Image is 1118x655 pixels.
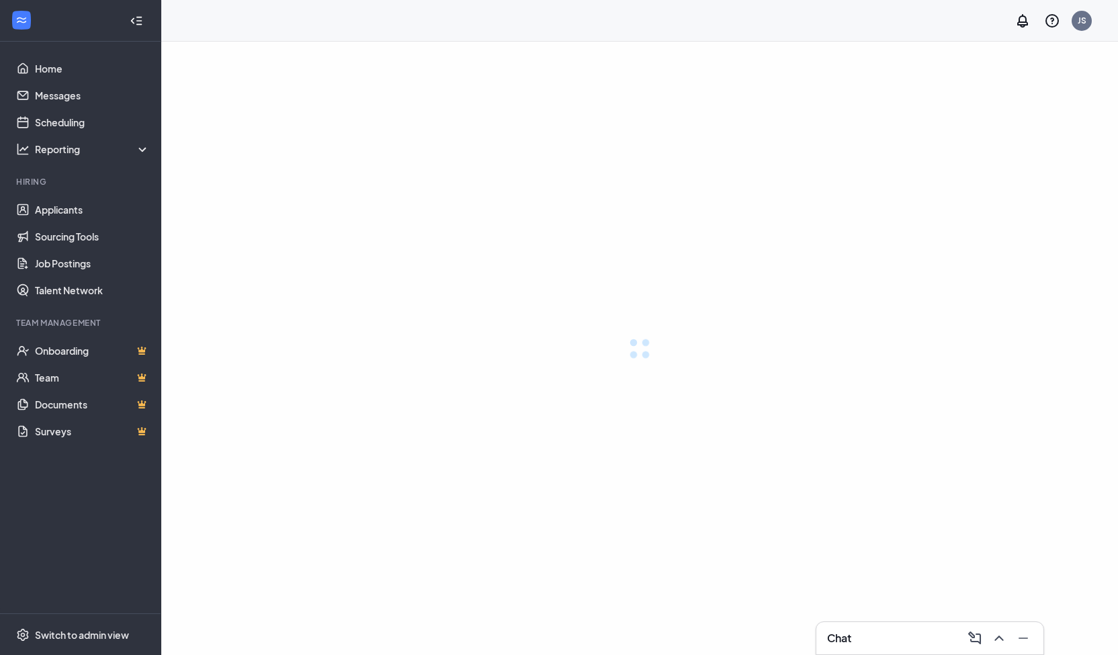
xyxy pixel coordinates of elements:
a: Applicants [35,196,150,223]
div: Reporting [35,142,150,156]
div: Hiring [16,176,147,187]
button: Minimize [1011,627,1033,649]
a: Scheduling [35,109,150,136]
svg: Notifications [1015,13,1031,29]
div: Team Management [16,317,147,329]
a: Messages [35,82,150,109]
button: ChevronUp [987,627,1008,649]
a: TeamCrown [35,364,150,391]
svg: ComposeMessage [967,630,983,646]
svg: Analysis [16,142,30,156]
a: OnboardingCrown [35,337,150,364]
h3: Chat [827,631,851,646]
svg: ChevronUp [991,630,1007,646]
a: Job Postings [35,250,150,277]
svg: Minimize [1015,630,1031,646]
svg: Collapse [130,14,143,28]
svg: WorkstreamLogo [15,13,28,27]
a: Sourcing Tools [35,223,150,250]
button: ComposeMessage [963,627,984,649]
a: SurveysCrown [35,418,150,445]
div: JS [1078,15,1086,26]
a: DocumentsCrown [35,391,150,418]
div: Switch to admin view [35,628,129,642]
svg: Settings [16,628,30,642]
a: Home [35,55,150,82]
svg: QuestionInfo [1044,13,1060,29]
a: Talent Network [35,277,150,304]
